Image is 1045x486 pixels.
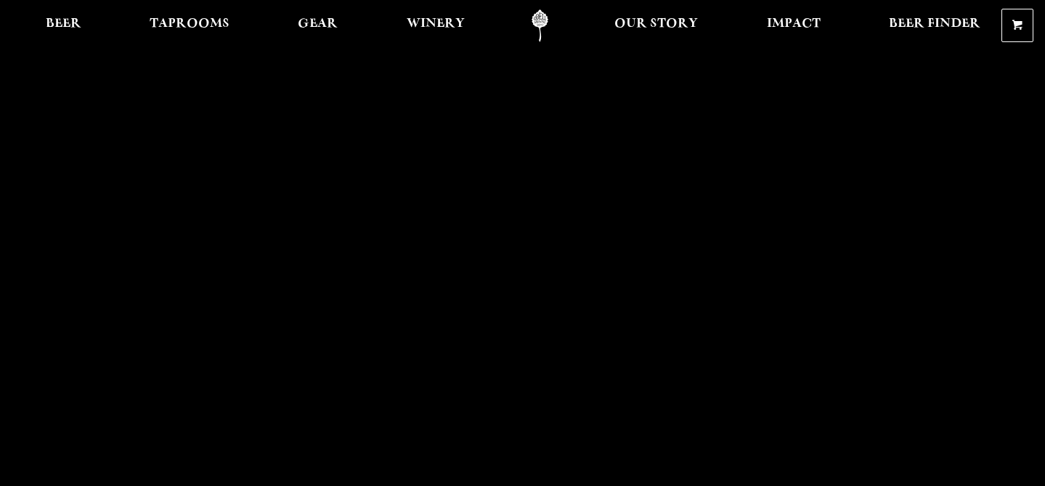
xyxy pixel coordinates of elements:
a: Beer [36,9,91,42]
a: Odell Home [513,9,567,42]
span: Gear [298,18,338,30]
a: Gear [288,9,347,42]
span: Our Story [614,18,698,30]
span: Beer Finder [889,18,980,30]
span: Beer [46,18,81,30]
a: Impact [757,9,830,42]
a: Taprooms [140,9,239,42]
a: Winery [397,9,474,42]
a: Beer Finder [879,9,990,42]
span: Impact [767,18,821,30]
a: Our Story [605,9,707,42]
span: Winery [407,18,465,30]
span: Taprooms [150,18,229,30]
